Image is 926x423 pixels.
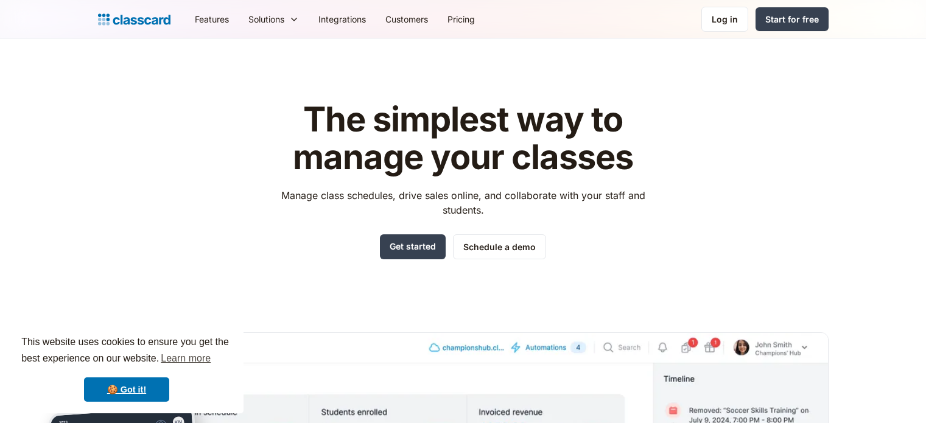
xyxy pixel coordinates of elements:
[756,7,829,31] a: Start for free
[159,349,212,368] a: learn more about cookies
[185,5,239,33] a: Features
[239,5,309,33] div: Solutions
[98,11,170,28] a: home
[453,234,546,259] a: Schedule a demo
[712,13,738,26] div: Log in
[380,234,446,259] a: Get started
[10,323,244,413] div: cookieconsent
[84,377,169,402] a: dismiss cookie message
[765,13,819,26] div: Start for free
[21,335,232,368] span: This website uses cookies to ensure you get the best experience on our website.
[438,5,485,33] a: Pricing
[376,5,438,33] a: Customers
[270,188,656,217] p: Manage class schedules, drive sales online, and collaborate with your staff and students.
[248,13,284,26] div: Solutions
[270,101,656,176] h1: The simplest way to manage your classes
[309,5,376,33] a: Integrations
[701,7,748,32] a: Log in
